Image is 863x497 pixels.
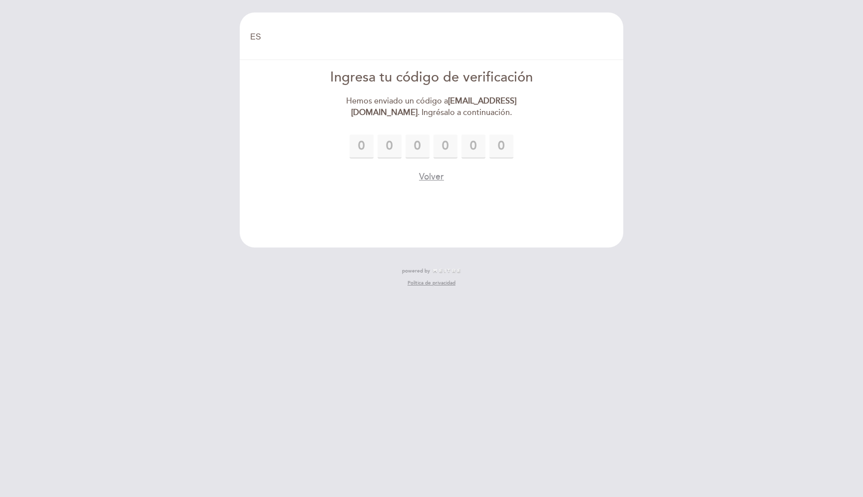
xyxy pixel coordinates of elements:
[432,268,461,273] img: MEITRE
[419,170,444,183] button: Volver
[317,95,546,118] div: Hemos enviado un código a . Ingrésalo a continuación.
[433,134,457,158] input: 0
[378,134,402,158] input: 0
[408,279,455,286] a: Política de privacidad
[317,68,546,87] div: Ingresa tu código de verificación
[406,134,430,158] input: 0
[350,134,374,158] input: 0
[351,96,517,117] strong: [EMAIL_ADDRESS][DOMAIN_NAME]
[489,134,513,158] input: 0
[402,267,430,274] span: powered by
[402,267,461,274] a: powered by
[461,134,485,158] input: 0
